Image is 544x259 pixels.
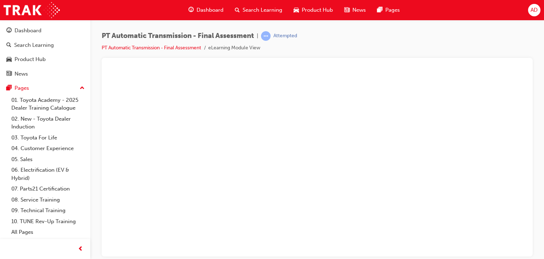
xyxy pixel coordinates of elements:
div: Pages [15,84,29,92]
div: Product Hub [15,55,46,64]
span: search-icon [235,6,240,15]
span: car-icon [294,6,299,15]
span: pages-icon [6,85,12,92]
a: search-iconSearch Learning [229,3,288,17]
a: 03. Toyota For Life [8,132,87,143]
a: All Pages [8,227,87,238]
span: Product Hub [302,6,333,14]
a: PT Automatic Transmission - Final Assessment [102,45,201,51]
a: 09. Technical Training [8,205,87,216]
span: pages-icon [377,6,382,15]
div: News [15,70,28,78]
button: DashboardSearch LearningProduct HubNews [3,23,87,82]
span: guage-icon [188,6,194,15]
a: pages-iconPages [372,3,406,17]
a: 08. Service Training [8,194,87,205]
a: 07. Parts21 Certification [8,183,87,194]
span: guage-icon [6,28,12,34]
a: 05. Sales [8,154,87,165]
a: 04. Customer Experience [8,143,87,154]
span: learningRecordVerb_ATTEMPT-icon [261,31,271,41]
a: guage-iconDashboard [183,3,229,17]
span: car-icon [6,56,12,63]
span: PT Automatic Transmission - Final Assessment [102,32,254,40]
a: 02. New - Toyota Dealer Induction [8,114,87,132]
span: Search Learning [243,6,282,14]
span: | [257,32,258,40]
span: Dashboard [197,6,223,14]
span: News [352,6,366,14]
img: Trak [4,2,60,18]
a: 10. TUNE Rev-Up Training [8,216,87,227]
li: eLearning Module View [208,44,260,52]
span: news-icon [6,71,12,77]
button: Pages [3,82,87,95]
a: Search Learning [3,39,87,52]
a: Dashboard [3,24,87,37]
a: News [3,67,87,81]
span: up-icon [80,84,85,93]
a: car-iconProduct Hub [288,3,339,17]
a: news-iconNews [339,3,372,17]
span: Pages [385,6,400,14]
a: 01. Toyota Academy - 2025 Dealer Training Catalogue [8,95,87,114]
a: Product Hub [3,53,87,66]
div: Attempted [273,33,297,39]
a: 06. Electrification (EV & Hybrid) [8,165,87,183]
span: AD [531,6,538,14]
span: prev-icon [78,245,83,254]
div: Dashboard [15,27,41,35]
button: AD [528,4,540,16]
span: search-icon [6,42,11,49]
span: news-icon [344,6,350,15]
div: Search Learning [14,41,54,49]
